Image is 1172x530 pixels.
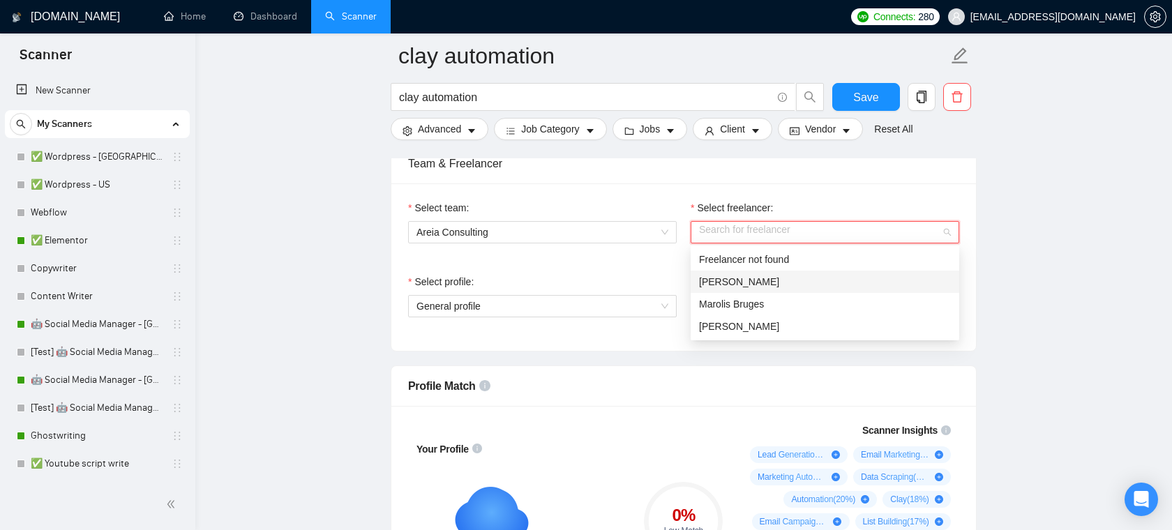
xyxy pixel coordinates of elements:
[403,126,412,136] span: setting
[861,495,869,503] span: plus-circle
[399,89,772,106] input: Search Freelance Jobs...
[16,77,179,105] a: New Scanner
[31,478,163,506] a: ✅ Speed optimization
[941,425,951,435] span: info-circle
[699,321,779,332] span: [PERSON_NAME]
[857,11,869,22] img: upwork-logo.png
[172,291,183,302] span: holder
[758,449,826,460] span: Lead Generation ( 66 %)
[31,199,163,227] a: Webflow
[908,91,935,103] span: copy
[890,494,929,505] span: Clay ( 18 %)
[760,516,828,527] span: Email Campaign Setup ( 17 %)
[8,45,83,74] span: Scanner
[691,248,959,271] div: Freelancer not found
[172,458,183,469] span: holder
[12,6,22,29] img: logo
[832,473,840,481] span: plus-circle
[699,222,941,243] input: Select freelancer:
[408,380,476,392] span: Profile Match
[166,497,180,511] span: double-left
[31,255,163,282] a: Copywriter
[172,319,183,330] span: holder
[935,517,943,526] span: plus-circle
[172,347,183,358] span: holder
[172,151,183,162] span: holder
[398,38,948,73] input: Scanner name...
[791,494,855,505] span: Automation ( 20 %)
[935,473,943,481] span: plus-circle
[391,118,488,140] button: settingAdvancedcaret-down
[944,91,970,103] span: delete
[31,227,163,255] a: ✅ Elementor
[863,516,929,527] span: List Building ( 17 %)
[644,507,723,524] div: 0 %
[31,394,163,422] a: [Test] 🤖 Social Media Manager - [GEOGRAPHIC_DATA]
[699,276,779,287] span: [PERSON_NAME]
[31,422,163,450] a: Ghostwriting
[234,10,297,22] a: dashboardDashboard
[691,243,959,259] div: Please enter Select freelancer:
[862,425,938,435] span: Scanner Insights
[31,338,163,366] a: [Test] 🤖 Social Media Manager - [GEOGRAPHIC_DATA]
[943,83,971,111] button: delete
[666,126,675,136] span: caret-down
[796,83,824,111] button: search
[506,126,516,136] span: bars
[479,380,490,391] span: info-circle
[699,252,951,267] div: Freelancer not found
[31,171,163,199] a: ✅ Wordpress - US
[832,450,840,459] span: plus-circle
[31,450,163,478] a: ✅ Youtube script write
[418,121,461,137] span: Advanced
[172,402,183,414] span: holder
[833,517,841,526] span: plus-circle
[797,91,823,103] span: search
[172,430,183,441] span: holder
[853,89,878,106] span: Save
[624,126,634,136] span: folder
[10,113,32,135] button: search
[172,207,183,218] span: holder
[37,110,92,138] span: My Scanners
[172,235,183,246] span: holder
[908,83,936,111] button: copy
[758,471,826,483] span: Marketing Automation ( 24 %)
[172,263,183,274] span: holder
[31,366,163,394] a: 🤖 Social Media Manager - [GEOGRAPHIC_DATA]
[693,118,772,140] button: userClientcaret-down
[172,179,183,190] span: holder
[699,298,764,310] span: Marolis Bruges
[494,118,606,140] button: barsJob Categorycaret-down
[841,126,851,136] span: caret-down
[416,222,668,243] span: Areia Consulting
[1125,483,1158,516] div: Open Intercom Messenger
[31,143,163,171] a: ✅ Wordpress - [GEOGRAPHIC_DATA]
[613,118,688,140] button: folderJobscaret-down
[874,121,912,137] a: Reset All
[1145,11,1166,22] span: setting
[873,9,915,24] span: Connects:
[5,77,190,105] li: New Scanner
[172,374,183,386] span: holder
[952,12,961,22] span: user
[805,121,836,137] span: Vendor
[778,118,863,140] button: idcardVendorcaret-down
[416,301,481,312] span: General profile
[861,449,929,460] span: Email Marketing ( 31 %)
[10,119,31,129] span: search
[585,126,595,136] span: caret-down
[640,121,661,137] span: Jobs
[935,495,943,503] span: plus-circle
[416,444,469,455] span: Your Profile
[705,126,714,136] span: user
[325,10,377,22] a: searchScanner
[790,126,799,136] span: idcard
[751,126,760,136] span: caret-down
[861,471,929,483] span: Data Scraping ( 22 %)
[31,310,163,338] a: 🤖 Social Media Manager - [GEOGRAPHIC_DATA]
[778,93,787,102] span: info-circle
[472,444,482,453] span: info-circle
[164,10,206,22] a: homeHome
[935,450,943,459] span: plus-circle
